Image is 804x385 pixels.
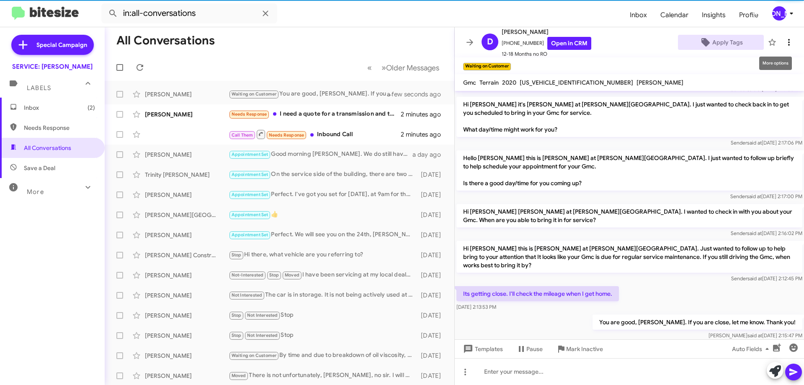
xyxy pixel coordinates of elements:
[229,150,412,159] div: Good morning [PERSON_NAME]. We do still have [DATE] 9am available for that free maintenance visit...
[547,37,591,50] a: Open in CRM
[502,79,516,86] span: 2020
[232,132,253,138] span: Call Them
[417,291,448,300] div: [DATE]
[549,341,610,357] button: Mark Inactive
[376,59,444,76] button: Next
[731,140,802,146] span: Sender [DATE] 2:17:06 PM
[731,230,802,236] span: Sender [DATE] 2:16:02 PM
[526,341,543,357] span: Pause
[229,290,417,300] div: The car is in storage. It is not being actively used at this time.
[455,341,510,357] button: Templates
[417,251,448,259] div: [DATE]
[24,124,95,132] span: Needs Response
[145,291,229,300] div: [PERSON_NAME]
[232,313,242,318] span: Stop
[362,59,377,76] button: Previous
[269,132,304,138] span: Needs Response
[566,341,603,357] span: Mark Inactive
[229,129,401,140] div: Inbound Call
[145,110,229,119] div: [PERSON_NAME]
[401,130,448,139] div: 2 minutes ago
[695,3,732,27] a: Insights
[709,332,802,338] span: [PERSON_NAME] [DATE] 2:15:47 PM
[232,292,263,298] span: Not Interested
[510,341,549,357] button: Pause
[232,272,264,278] span: Not-Interested
[232,91,277,97] span: Waiting on Customer
[145,231,229,239] div: [PERSON_NAME]
[232,172,268,177] span: Appointment Set
[145,331,229,340] div: [PERSON_NAME]
[520,79,633,86] span: [US_VEHICLE_IDENTIFICATION_NUMBER]
[456,97,802,137] p: Hi [PERSON_NAME] it's [PERSON_NAME] at [PERSON_NAME][GEOGRAPHIC_DATA]. I just wanted to check bac...
[636,79,683,86] span: [PERSON_NAME]
[397,90,448,98] div: a few seconds ago
[229,89,397,99] div: You are good, [PERSON_NAME]. If you are close, let me know. Thank you!
[116,34,215,47] h1: All Conversations
[269,272,279,278] span: Stop
[232,212,268,217] span: Appointment Set
[502,27,591,37] span: [PERSON_NAME]
[229,109,401,119] div: I need a quote for a transmission and transfer case flush
[232,373,246,378] span: Moved
[229,230,417,240] div: Perfect. We will see you on the 24th, [PERSON_NAME]. Thank you and have a wonderful day, sir.
[401,110,448,119] div: 2 minutes ago
[747,332,762,338] span: said at
[747,193,761,199] span: said at
[145,351,229,360] div: [PERSON_NAME]
[232,333,242,338] span: Stop
[386,63,439,72] span: Older Messages
[725,341,779,357] button: Auto Fields
[229,351,417,360] div: By time and due to breakdown of oil viscosity, I would get it changed just within the next month ...
[456,204,802,227] p: Hi [PERSON_NAME] [PERSON_NAME] at [PERSON_NAME][GEOGRAPHIC_DATA]. I wanted to check in with you a...
[456,241,802,273] p: Hi [PERSON_NAME] this is [PERSON_NAME] at [PERSON_NAME][GEOGRAPHIC_DATA]. Just wanted to follow u...
[24,164,55,172] span: Save a Deal
[232,111,267,117] span: Needs Response
[461,341,503,357] span: Templates
[232,192,268,197] span: Appointment Set
[417,191,448,199] div: [DATE]
[623,3,654,27] span: Inbox
[412,150,448,159] div: a day ago
[229,250,417,260] div: Hi there, what vehicle are you referring to?
[765,6,795,21] button: [PERSON_NAME]
[456,286,619,301] p: Its getting close. I'll check the mileage when I get home.
[232,252,242,258] span: Stop
[36,41,87,49] span: Special Campaign
[730,193,802,199] span: Sender [DATE] 2:17:00 PM
[479,79,499,86] span: Terrain
[229,270,417,280] div: I have been servicing at my local dealer. It's 2 hrs one way for me to come to you all but thank ...
[88,103,95,112] span: (2)
[247,333,278,338] span: Not Interested
[145,311,229,320] div: [PERSON_NAME]
[145,372,229,380] div: [PERSON_NAME]
[463,63,511,70] small: Waiting on Customer
[145,251,229,259] div: [PERSON_NAME] Construc
[145,191,229,199] div: [PERSON_NAME]
[463,79,476,86] span: Gmc
[11,35,94,55] a: Special Campaign
[502,50,591,58] span: 12-18 Months no RO
[732,3,765,27] a: Profile
[232,353,277,358] span: Waiting on Customer
[417,331,448,340] div: [DATE]
[229,190,417,199] div: Perfect. I've got you set for [DATE], at 9am for that first of two free visits. Thank y'all and h...
[417,231,448,239] div: [DATE]
[27,188,44,196] span: More
[417,311,448,320] div: [DATE]
[229,170,417,179] div: On the service side of the building, there are two large bay doors. You can just pull through the...
[732,341,772,357] span: Auto Fields
[654,3,695,27] a: Calendar
[363,59,444,76] nav: Page navigation example
[12,62,93,71] div: SERVICE: [PERSON_NAME]
[456,150,802,191] p: Hello [PERSON_NAME] this is [PERSON_NAME] at [PERSON_NAME][GEOGRAPHIC_DATA]. I just wanted to fol...
[229,371,417,380] div: There is not unfortunately, [PERSON_NAME], no sir. I will update your profile on here and mark as...
[229,310,417,320] div: Stop
[417,351,448,360] div: [DATE]
[229,331,417,340] div: Stop
[229,210,417,220] div: 👍
[101,3,277,23] input: Search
